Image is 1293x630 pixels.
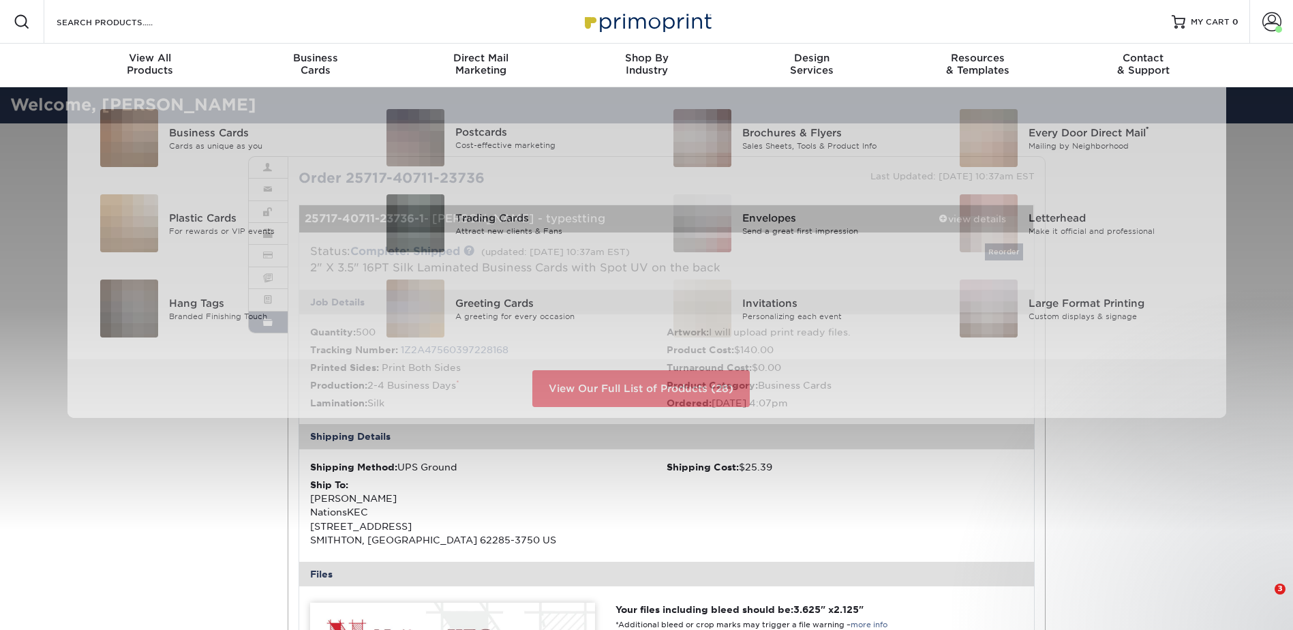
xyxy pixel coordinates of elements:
[943,189,1210,258] a: Letterhead Letterhead Make it official and professional
[1275,584,1286,595] span: 3
[84,189,350,258] a: Plastic Cards Plastic Cards For rewards or VIP events
[1029,210,1209,225] div: Letterhead
[1029,225,1209,237] div: Make it official and professional
[1029,140,1209,151] div: Mailing by Neighborhood
[455,140,636,151] div: Cost-effective marketing
[55,14,188,30] input: SEARCH PRODUCTS.....
[370,189,637,258] a: Trading Cards Trading Cards Attract new clients & Fans
[169,310,350,322] div: Branded Finishing Touch
[1029,125,1209,140] div: Every Door Direct Mail
[386,109,444,166] img: Postcards
[84,104,350,172] a: Business Cards Business Cards Cards as unique as you
[1191,16,1230,28] span: MY CART
[729,52,895,64] span: Design
[793,604,821,615] span: 3.625
[615,620,887,629] small: *Additional bleed or crop marks may trigger a file warning –
[564,52,729,64] span: Shop By
[398,52,564,64] span: Direct Mail
[579,7,715,36] img: Primoprint
[386,194,444,252] img: Trading Cards
[1061,44,1226,87] a: Contact& Support
[851,620,887,629] a: more info
[673,280,731,337] img: Invitations
[564,52,729,76] div: Industry
[657,274,924,343] a: Invitations Invitations Personalizing each event
[100,109,158,167] img: Business Cards
[657,104,924,172] a: Brochures & Flyers Brochures & Flyers Sales Sheets, Tools & Product Info
[1029,295,1209,310] div: Large Format Printing
[657,189,924,258] a: Envelopes Envelopes Send a great first impression
[67,52,233,76] div: Products
[960,109,1018,167] img: Every Door Direct Mail
[615,604,864,615] strong: Your files including bleed should be: " x "
[370,274,637,343] a: Greeting Cards Greeting Cards A greeting for every occasion
[1061,52,1226,64] span: Contact
[895,44,1061,87] a: Resources& Templates
[232,44,398,87] a: BusinessCards
[3,588,116,625] iframe: Google Customer Reviews
[943,274,1210,343] a: Large Format Printing Large Format Printing Custom displays & signage
[1146,125,1149,134] sup: ®
[370,104,637,172] a: Postcards Postcards Cost-effective marketing
[834,604,859,615] span: 2.125
[455,210,636,225] div: Trading Cards
[742,140,923,151] div: Sales Sheets, Tools & Product Info
[1232,17,1238,27] span: 0
[1247,584,1279,616] iframe: Intercom live chat
[532,370,750,407] a: View Our Full List of Products (28)
[729,52,895,76] div: Services
[729,44,895,87] a: DesignServices
[100,194,158,252] img: Plastic Cards
[943,104,1210,172] a: Every Door Direct Mail Every Door Direct Mail® Mailing by Neighborhood
[67,52,233,64] span: View All
[169,210,350,225] div: Plastic Cards
[673,109,731,167] img: Brochures & Flyers
[960,280,1018,337] img: Large Format Printing
[398,44,564,87] a: Direct MailMarketing
[455,225,636,237] div: Attract new clients & Fans
[398,52,564,76] div: Marketing
[1061,52,1226,76] div: & Support
[169,140,350,151] div: Cards as unique as you
[299,562,1034,586] div: Files
[960,194,1018,252] img: Letterhead
[742,310,923,322] div: Personalizing each event
[232,52,398,64] span: Business
[455,310,636,322] div: A greeting for every occasion
[455,295,636,310] div: Greeting Cards
[742,210,923,225] div: Envelopes
[169,225,350,237] div: For rewards or VIP events
[742,125,923,140] div: Brochures & Flyers
[742,225,923,237] div: Send a great first impression
[67,44,233,87] a: View AllProducts
[386,280,444,337] img: Greeting Cards
[84,274,350,343] a: Hang Tags Hang Tags Branded Finishing Touch
[169,125,350,140] div: Business Cards
[169,295,350,310] div: Hang Tags
[564,44,729,87] a: Shop ByIndustry
[232,52,398,76] div: Cards
[742,295,923,310] div: Invitations
[673,194,731,252] img: Envelopes
[895,52,1061,76] div: & Templates
[895,52,1061,64] span: Resources
[455,125,636,140] div: Postcards
[100,280,158,337] img: Hang Tags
